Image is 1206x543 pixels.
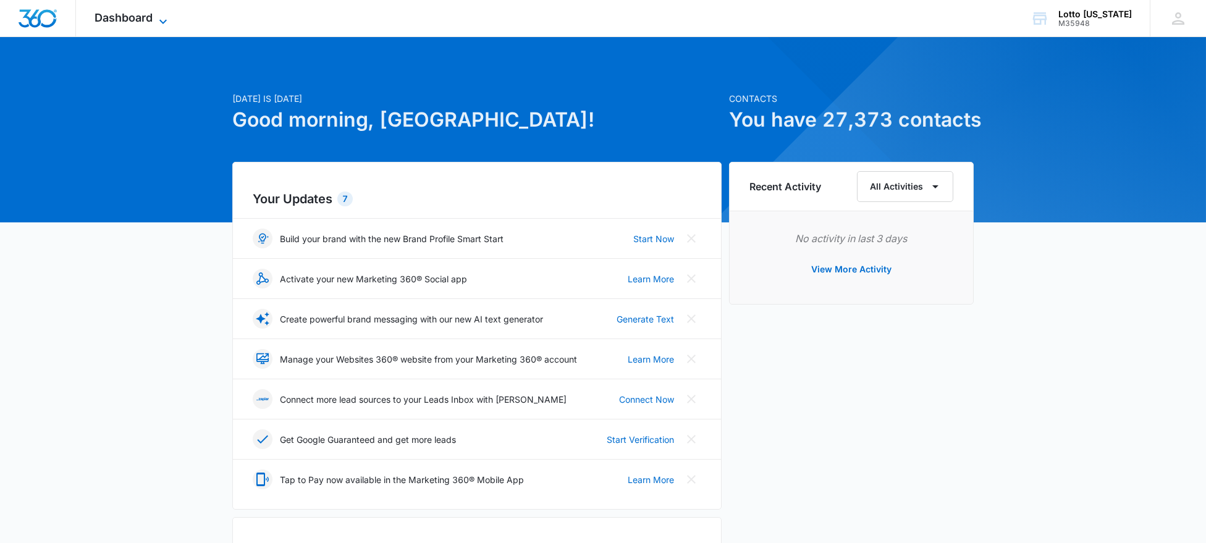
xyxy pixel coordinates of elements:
[799,255,904,284] button: View More Activity
[232,92,722,105] p: [DATE] is [DATE]
[681,349,701,369] button: Close
[1058,19,1132,28] div: account id
[232,105,722,135] h1: Good morning, [GEOGRAPHIC_DATA]!
[628,473,674,486] a: Learn More
[729,105,974,135] h1: You have 27,373 contacts
[280,313,543,326] p: Create powerful brand messaging with our new AI text generator
[619,393,674,406] a: Connect Now
[681,429,701,449] button: Close
[280,433,456,446] p: Get Google Guaranteed and get more leads
[95,11,153,24] span: Dashboard
[280,353,577,366] p: Manage your Websites 360® website from your Marketing 360® account
[280,232,504,245] p: Build your brand with the new Brand Profile Smart Start
[857,171,953,202] button: All Activities
[280,473,524,486] p: Tap to Pay now available in the Marketing 360® Mobile App
[628,353,674,366] a: Learn More
[280,393,567,406] p: Connect more lead sources to your Leads Inbox with [PERSON_NAME]
[681,469,701,489] button: Close
[253,190,701,208] h2: Your Updates
[749,179,821,194] h6: Recent Activity
[681,309,701,329] button: Close
[337,192,353,206] div: 7
[628,272,674,285] a: Learn More
[681,389,701,409] button: Close
[681,229,701,248] button: Close
[729,92,974,105] p: Contacts
[681,269,701,288] button: Close
[749,231,953,246] p: No activity in last 3 days
[633,232,674,245] a: Start Now
[617,313,674,326] a: Generate Text
[607,433,674,446] a: Start Verification
[1058,9,1132,19] div: account name
[280,272,467,285] p: Activate your new Marketing 360® Social app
